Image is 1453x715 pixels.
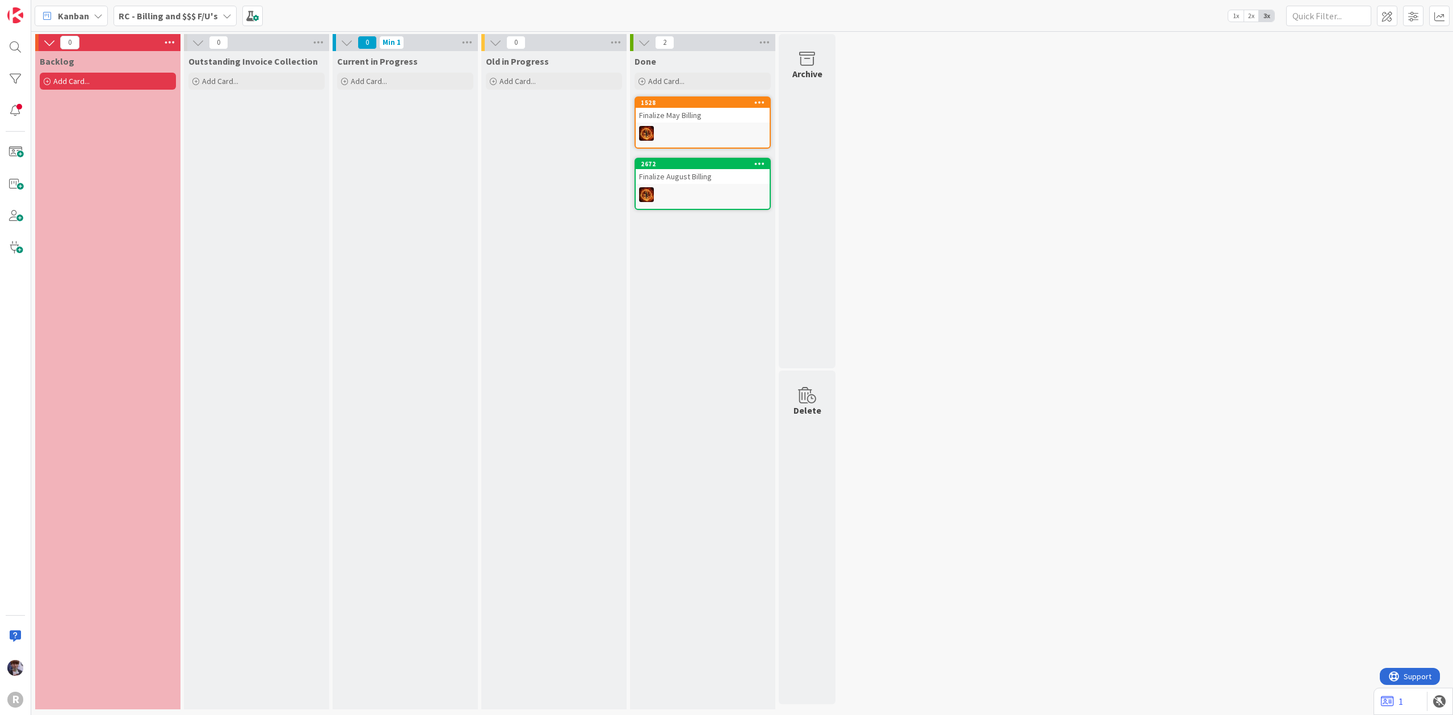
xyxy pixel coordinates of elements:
[639,126,654,141] img: TR
[793,403,821,417] div: Delete
[641,160,770,168] div: 2672
[499,76,536,86] span: Add Card...
[60,36,79,49] span: 0
[636,169,770,184] div: Finalize August Billing
[337,56,418,67] span: Current in Progress
[1381,695,1403,708] a: 1
[792,67,822,81] div: Archive
[209,36,228,49] span: 0
[636,159,770,184] div: 2672Finalize August Billing
[202,76,238,86] span: Add Card...
[655,36,674,49] span: 2
[636,98,770,123] div: 1528Finalize May Billing
[40,56,74,67] span: Backlog
[635,56,656,67] span: Done
[641,99,770,107] div: 1528
[636,159,770,169] div: 2672
[506,36,526,49] span: 0
[58,9,89,23] span: Kanban
[636,187,770,202] div: TR
[636,126,770,141] div: TR
[635,158,771,210] a: 2672Finalize August BillingTR
[1228,10,1244,22] span: 1x
[636,108,770,123] div: Finalize May Billing
[358,36,377,49] span: 0
[1259,10,1274,22] span: 3x
[7,660,23,676] img: ML
[7,7,23,23] img: Visit kanbanzone.com
[1286,6,1371,26] input: Quick Filter...
[383,40,401,45] div: Min 1
[119,10,218,22] b: RC - Billing and $$$ F/U's
[53,76,90,86] span: Add Card...
[1244,10,1259,22] span: 2x
[639,187,654,202] img: TR
[188,56,318,67] span: Outstanding Invoice Collection
[636,98,770,108] div: 1528
[486,56,549,67] span: Old in Progress
[7,692,23,708] div: R
[648,76,684,86] span: Add Card...
[635,96,771,149] a: 1528Finalize May BillingTR
[24,2,52,15] span: Support
[351,76,387,86] span: Add Card...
